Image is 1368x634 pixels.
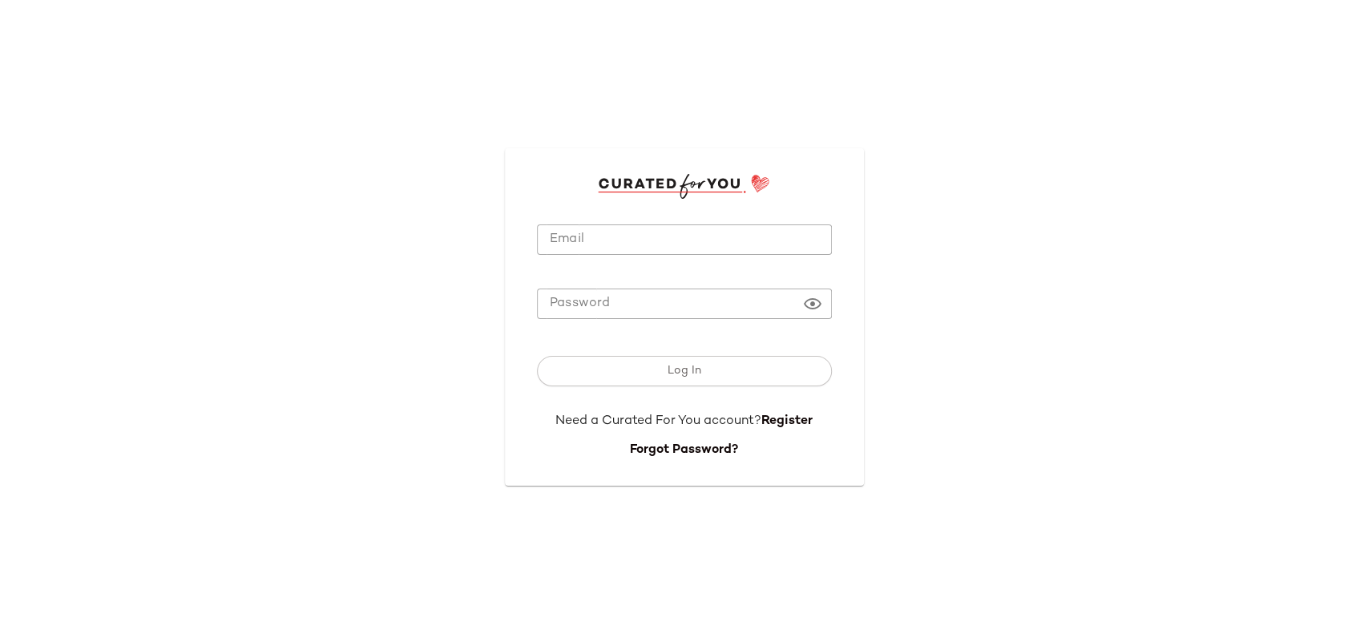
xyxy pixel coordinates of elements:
[667,365,701,378] span: Log In
[555,414,761,428] span: Need a Curated For You account?
[630,443,738,457] a: Forgot Password?
[761,414,813,428] a: Register
[537,356,832,386] button: Log In
[598,174,770,198] img: cfy_login_logo.DGdB1djN.svg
